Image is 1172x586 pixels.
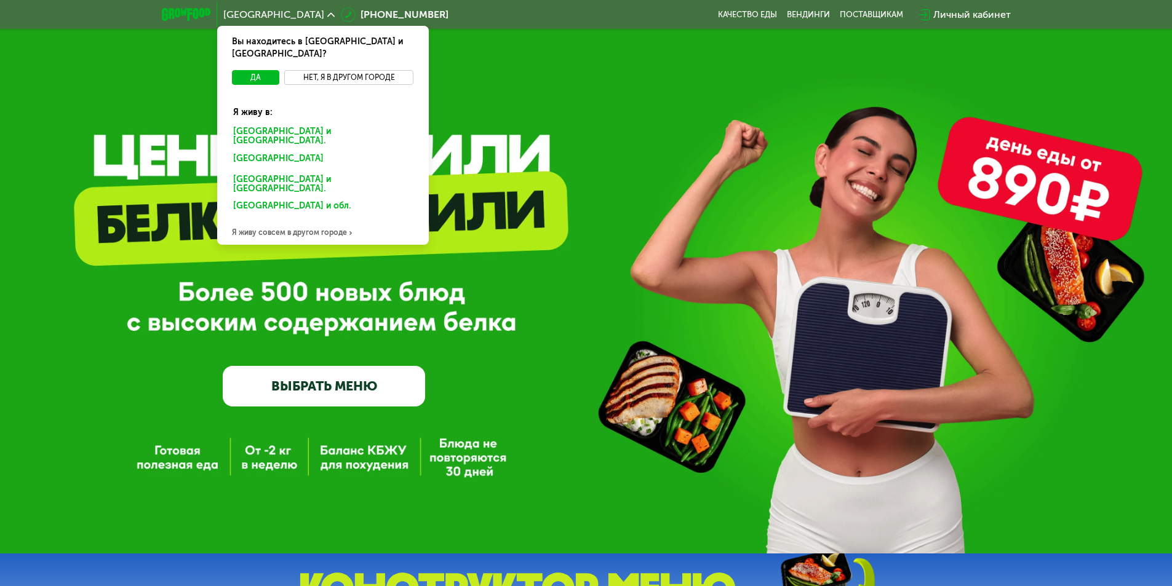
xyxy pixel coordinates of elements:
div: Я живу в: [225,97,421,119]
span: [GEOGRAPHIC_DATA] [223,10,324,20]
button: Да [232,70,279,85]
a: [PHONE_NUMBER] [341,7,448,22]
a: Качество еды [718,10,777,20]
div: поставщикам [840,10,903,20]
div: [GEOGRAPHIC_DATA] и [GEOGRAPHIC_DATA]. [225,124,421,149]
a: ВЫБРАТЬ МЕНЮ [223,366,425,406]
div: [GEOGRAPHIC_DATA] [225,151,417,170]
button: Нет, я в другом городе [284,70,414,85]
div: [GEOGRAPHIC_DATA] и обл. [225,198,417,218]
a: Вендинги [787,10,830,20]
div: [GEOGRAPHIC_DATA] и [GEOGRAPHIC_DATA]. [225,172,421,197]
div: Личный кабинет [933,7,1011,22]
div: Я живу совсем в другом городе [217,220,429,245]
div: Вы находитесь в [GEOGRAPHIC_DATA] и [GEOGRAPHIC_DATA]? [217,26,429,70]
